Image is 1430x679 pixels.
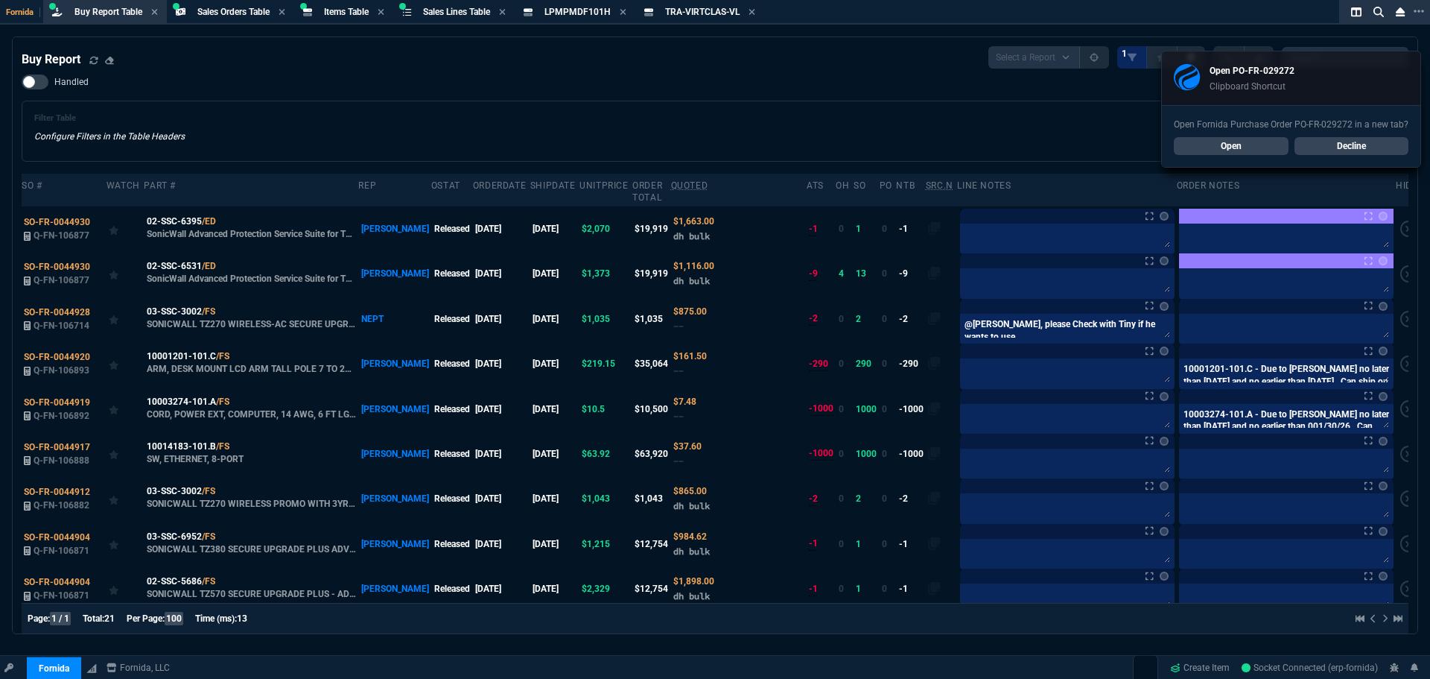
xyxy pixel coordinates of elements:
[1174,137,1288,155] a: Open
[378,7,384,19] nx-icon: Close Tab
[854,206,879,251] td: 1
[6,7,40,17] span: Fornida
[107,180,140,192] div: Watch
[216,440,229,453] a: /FS
[530,206,579,251] td: [DATE]
[620,7,626,19] nx-icon: Close Tab
[839,268,844,279] span: 4
[1345,3,1367,21] nx-icon: Split Panels
[358,566,430,611] td: [PERSON_NAME]
[34,320,89,331] span: Q-FN-106714
[882,493,887,504] span: 0
[423,7,490,17] span: Sales Lines Table
[530,341,579,386] td: [DATE]
[530,251,579,296] td: [DATE]
[147,588,357,600] p: SONICWALL TZ570 SECURE UPGRADE PLUS - ADVANCED EDITION 2YR
[473,476,530,521] td: [DATE]
[127,613,165,624] span: Per Page:
[896,206,925,251] td: -1
[1414,4,1424,19] nx-icon: Open New Tab
[854,386,879,431] td: 1000
[632,297,670,341] td: $1,035
[882,359,887,369] span: 0
[431,341,473,386] td: Released
[673,320,684,332] span: --
[147,408,357,420] p: CORD, POWER EXT, COMPUTER, 14 AWG, 6 FT LG, IEC 60320 C13 TO IEC 60320 C14, PVC, BLACK
[24,262,90,272] span: SO-FR-0044930
[665,7,740,17] span: TRA-VIRTCLAS-VL
[109,534,142,555] div: Add to Watchlist
[854,521,879,566] td: 1
[24,307,90,318] span: SO-FR-0044928
[632,476,670,521] td: $1,043
[926,180,953,191] abbr: Quote Sourcing Notes
[34,546,89,556] span: Q-FN-106871
[431,521,473,566] td: Released
[749,7,755,19] nx-icon: Close Tab
[882,224,887,234] span: 0
[237,613,247,624] span: 13
[147,228,357,240] p: SonicWall Advanced Protection Service Suite for TZ470, 3 Years
[147,440,216,453] span: 10014183-101.B
[839,539,844,549] span: 0
[144,297,358,341] td: SONICWALL TZ270 WIRELESS-AC SECURE UPGRADE ADVANCED EDITION 3YR
[809,446,833,461] div: -1000
[807,180,824,192] div: ATS
[473,432,530,476] td: [DATE]
[358,180,376,192] div: Rep
[632,386,670,431] td: $10,500
[809,267,818,281] div: -9
[896,180,915,192] div: NTB
[147,273,357,285] p: SonicWall Advanced Protection Service Suite for TZ370, 3 Years
[431,206,473,251] td: Released
[109,309,142,329] div: Add to Watchlist
[839,449,844,459] span: 0
[839,493,844,504] span: 0
[854,476,879,521] td: 2
[632,206,670,251] td: $19,919
[809,402,833,416] div: -1000
[473,386,530,431] td: [DATE]
[473,206,530,251] td: [DATE]
[673,397,696,407] span: Quoted Cost
[673,351,707,361] span: Quoted Cost
[1210,64,1294,78] p: Open PO-FR-029272
[809,582,818,596] div: -1
[165,612,183,625] span: 100
[358,206,430,251] td: [PERSON_NAME]
[809,537,818,551] div: -1
[579,206,632,251] td: $2,070
[632,341,670,386] td: $35,064
[358,521,430,566] td: [PERSON_NAME]
[673,216,714,227] span: Quoted Cost
[197,7,270,17] span: Sales Orders Table
[202,530,215,543] a: /FS
[1174,118,1408,131] p: Open Fornida Purchase Order PO-FR-029272 in a new tab?
[144,180,176,192] div: Part #
[673,306,707,317] span: Quoted Cost
[882,539,887,549] span: 0
[530,566,579,611] td: [DATE]
[431,432,473,476] td: Released
[34,500,89,511] span: Q-FN-106882
[279,7,285,19] nx-icon: Close Tab
[22,51,80,69] h4: Buy Report
[473,521,530,566] td: [DATE]
[473,566,530,611] td: [DATE]
[836,180,849,192] div: OH
[24,442,90,452] span: SO-FR-0044917
[839,314,844,324] span: 0
[882,268,887,279] span: 0
[431,251,473,296] td: Released
[24,487,90,497] span: SO-FR-0044912
[854,180,865,192] div: SO
[673,455,684,467] span: --
[530,521,579,566] td: [DATE]
[673,531,707,542] span: Quoted Cost
[896,521,925,566] td: -1
[216,395,229,408] a: /FS
[74,7,142,17] span: Buy Report Table
[431,297,473,341] td: Released
[632,251,670,296] td: $19,919
[673,365,684,376] span: --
